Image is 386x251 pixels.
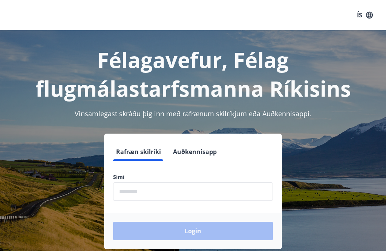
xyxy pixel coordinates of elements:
button: Rafræn skilríki [113,143,164,161]
button: Auðkennisapp [170,143,220,161]
label: Sími [113,173,273,181]
span: Vinsamlegast skráðu þig inn með rafrænum skilríkjum eða Auðkennisappi. [75,109,311,118]
h1: Félagavefur, Félag flugmálastarfsmanna Ríkisins [9,45,377,103]
button: ÍS [353,8,377,22]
